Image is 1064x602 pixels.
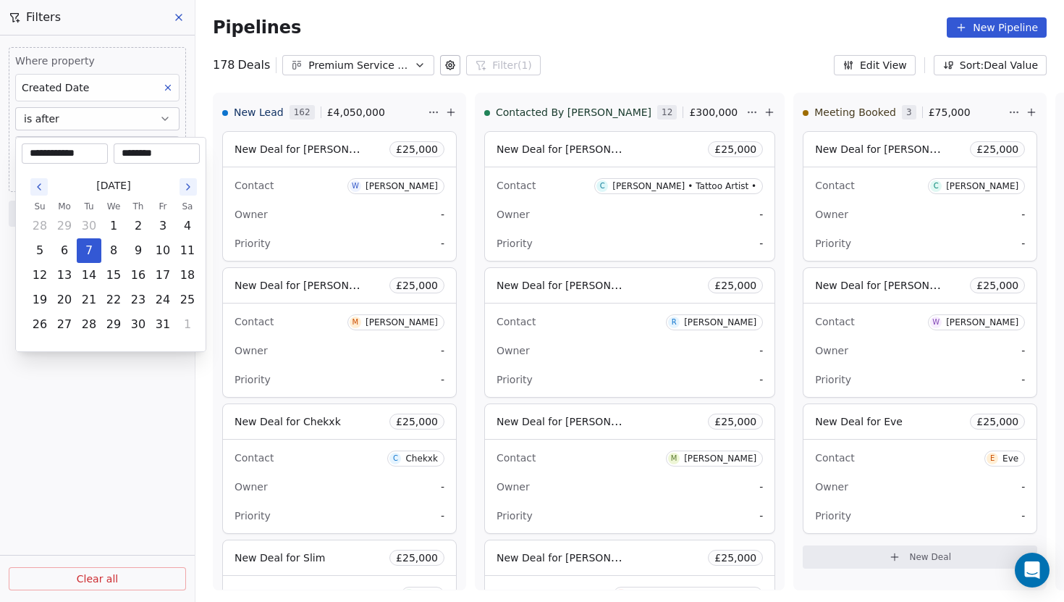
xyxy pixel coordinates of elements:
[77,313,101,336] button: Tuesday, October 28th, 2025
[53,239,76,262] button: Monday, October 6th, 2025
[77,199,101,214] th: Tuesday
[151,288,174,312] button: Friday, October 24th, 2025
[151,264,174,287] button: Friday, October 17th, 2025
[77,288,101,312] button: Tuesday, October 21st, 2025
[52,199,77,214] th: Monday
[53,313,76,336] button: Monday, October 27th, 2025
[102,214,125,238] button: Wednesday, October 1st, 2025
[151,239,174,262] button: Friday, October 10th, 2025
[175,199,200,214] th: Saturday
[53,264,76,287] button: Monday, October 13th, 2025
[77,239,101,262] button: Today, Tuesday, October 7th, 2025, selected
[77,264,101,287] button: Tuesday, October 14th, 2025
[28,199,52,214] th: Sunday
[28,313,51,336] button: Sunday, October 26th, 2025
[151,313,174,336] button: Friday, October 31st, 2025
[102,288,125,312] button: Wednesday, October 22nd, 2025
[96,178,130,193] span: [DATE]
[151,199,175,214] th: Friday
[176,313,199,336] button: Saturday, November 1st, 2025
[176,239,199,262] button: Saturday, October 11th, 2025
[127,313,150,336] button: Thursday, October 30th, 2025
[28,199,200,337] table: October 2025
[176,264,199,287] button: Saturday, October 18th, 2025
[127,239,150,262] button: Thursday, October 9th, 2025
[151,214,174,238] button: Friday, October 3rd, 2025
[28,264,51,287] button: Sunday, October 12th, 2025
[127,214,150,238] button: Thursday, October 2nd, 2025
[126,199,151,214] th: Thursday
[102,239,125,262] button: Wednesday, October 8th, 2025
[102,264,125,287] button: Wednesday, October 15th, 2025
[53,214,76,238] button: Monday, September 29th, 2025
[101,199,126,214] th: Wednesday
[28,239,51,262] button: Sunday, October 5th, 2025
[102,313,125,336] button: Wednesday, October 29th, 2025
[28,288,51,312] button: Sunday, October 19th, 2025
[28,214,51,238] button: Sunday, September 28th, 2025
[176,288,199,312] button: Saturday, October 25th, 2025
[180,178,197,196] button: Go to the Next Month
[176,214,199,238] button: Saturday, October 4th, 2025
[127,264,150,287] button: Thursday, October 16th, 2025
[77,214,101,238] button: Tuesday, September 30th, 2025
[127,288,150,312] button: Thursday, October 23rd, 2025
[53,288,76,312] button: Monday, October 20th, 2025
[30,178,48,196] button: Go to the Previous Month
